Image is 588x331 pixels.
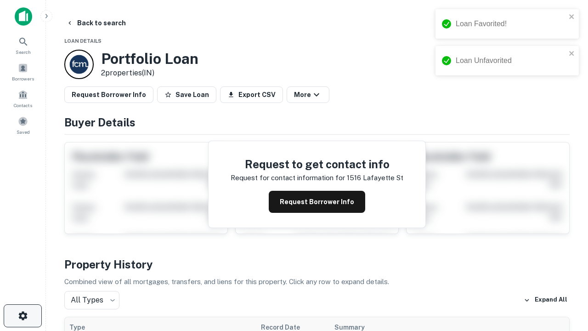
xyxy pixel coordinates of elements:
button: Back to search [62,15,130,31]
h4: Buyer Details [64,114,570,131]
button: Save Loan [157,86,216,103]
div: Loan Favorited! [456,18,566,29]
button: Export CSV [220,86,283,103]
img: capitalize-icon.png [15,7,32,26]
button: close [569,13,575,22]
button: More [287,86,329,103]
p: 2 properties (IN) [101,68,198,79]
a: Contacts [3,86,43,111]
span: Saved [17,128,30,136]
iframe: Chat Widget [542,228,588,272]
span: Loan Details [64,38,102,44]
div: Loan Unfavorited [456,55,566,66]
div: All Types [64,291,119,309]
a: Saved [3,113,43,137]
a: Borrowers [3,59,43,84]
p: 1516 lafayette st [347,172,403,183]
span: Search [16,48,31,56]
a: Search [3,33,43,57]
button: Expand All [521,293,570,307]
p: Combined view of all mortgages, transfers, and liens for this property. Click any row to expand d... [64,276,570,287]
span: Borrowers [12,75,34,82]
button: Request Borrower Info [64,86,153,103]
button: close [569,50,575,58]
button: Request Borrower Info [269,191,365,213]
h4: Property History [64,256,570,273]
h3: Portfolio Loan [101,50,198,68]
span: Contacts [14,102,32,109]
h4: Request to get contact info [231,156,403,172]
p: Request for contact information for [231,172,345,183]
